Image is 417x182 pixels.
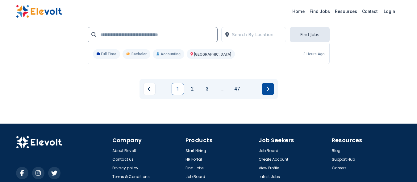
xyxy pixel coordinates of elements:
a: Resources [332,6,360,16]
a: Previous page [143,83,156,95]
a: Find Jobs [186,166,204,171]
a: Find Jobs [307,6,332,16]
a: Home [290,6,307,16]
p: 3 hours ago [303,52,324,57]
a: Privacy policy [112,166,138,171]
a: About Elevolt [112,148,136,153]
h4: Company [112,136,182,145]
a: View Profile [259,166,279,171]
h4: Products [186,136,255,145]
span: Bachelor [131,52,147,57]
a: Jump forward [216,83,228,95]
img: Elevolt [16,136,62,149]
a: Job Board [186,174,205,179]
a: Page 2 [186,83,199,95]
h4: Job Seekers [259,136,328,145]
a: Contact [360,6,380,16]
a: HR Portal [186,157,202,162]
img: Elevolt [16,5,62,18]
p: Full Time [93,49,120,59]
h4: Resources [332,136,401,145]
ul: Pagination [143,83,274,95]
a: Latest Jobs [259,174,280,179]
a: Job Board [259,148,278,153]
button: Find Jobs [290,27,329,42]
a: Contact us [112,157,134,162]
a: Create Account [259,157,288,162]
a: Support Hub [332,157,355,162]
p: Accounting [153,49,184,59]
a: Next page [262,83,274,95]
a: Page 3 [201,83,214,95]
a: Page 47 [231,83,243,95]
a: Login [380,5,399,18]
a: Terms & Conditions [112,174,150,179]
a: Careers [332,166,347,171]
a: Blog [332,148,340,153]
a: Start Hiring [186,148,206,153]
iframe: Chat Widget [386,152,417,182]
a: Page 1 is your current page [172,83,184,95]
span: [GEOGRAPHIC_DATA] [194,52,231,57]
